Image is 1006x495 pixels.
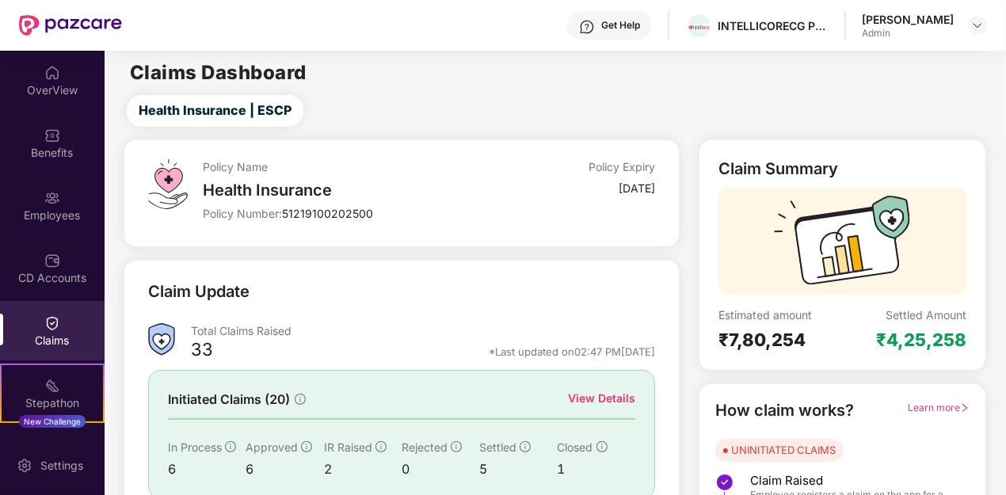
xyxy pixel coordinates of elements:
[204,159,505,174] div: Policy Name
[596,441,608,452] span: info-circle
[715,473,734,492] img: svg+xml;base64,PHN2ZyBpZD0iU3RlcC1Eb25lLTMyeDMyIiB4bWxucz0iaHR0cDovL3d3dy53My5vcmcvMjAwMC9zdmciIH...
[324,440,372,454] span: IR Raised
[718,329,843,351] div: ₹7,80,254
[718,159,838,178] div: Claim Summary
[2,395,103,411] div: Stepathon
[44,190,60,206] img: svg+xml;base64,PHN2ZyBpZD0iRW1wbG95ZWVzIiB4bWxucz0iaHR0cDovL3d3dy53My5vcmcvMjAwMC9zdmciIHdpZHRoPS...
[191,323,655,338] div: Total Claims Raised
[148,159,187,209] img: svg+xml;base64,PHN2ZyB4bWxucz0iaHR0cDovL3d3dy53My5vcmcvMjAwMC9zdmciIHdpZHRoPSI0OS4zMiIgaGVpZ2h0PS...
[168,390,290,409] span: Initiated Claims (20)
[619,181,655,196] div: [DATE]
[876,329,966,351] div: ₹4,25,258
[402,440,448,454] span: Rejected
[520,441,531,452] span: info-circle
[295,394,306,405] span: info-circle
[489,345,655,359] div: *Last updated on 02:47 PM[DATE]
[402,459,479,479] div: 0
[225,441,236,452] span: info-circle
[204,206,505,221] div: Policy Number:
[479,440,516,454] span: Settled
[750,473,954,489] span: Claim Raised
[148,280,250,304] div: Claim Update
[44,378,60,394] img: svg+xml;base64,PHN2ZyB4bWxucz0iaHR0cDovL3d3dy53My5vcmcvMjAwMC9zdmciIHdpZHRoPSIyMSIgaGVpZ2h0PSIyMC...
[246,440,298,454] span: Approved
[44,315,60,331] img: svg+xml;base64,PHN2ZyBpZD0iQ2xhaW0iIHhtbG5zPSJodHRwOi8vd3d3LnczLm9yZy8yMDAwL3N2ZyIgd2lkdGg9IjIwIi...
[324,459,402,479] div: 2
[908,402,970,413] span: Learn more
[589,159,655,174] div: Policy Expiry
[301,441,312,452] span: info-circle
[558,459,635,479] div: 1
[36,458,88,474] div: Settings
[862,27,954,40] div: Admin
[718,307,843,322] div: Estimated amount
[601,19,640,32] div: Get Help
[718,18,829,33] div: INTELLICORECG PRIVATE LIMITED
[44,253,60,268] img: svg+xml;base64,PHN2ZyBpZD0iQ0RfQWNjb3VudHMiIGRhdGEtbmFtZT0iQ0QgQWNjb3VudHMiIHhtbG5zPSJodHRwOi8vd3...
[168,459,246,479] div: 6
[774,196,910,295] img: svg+xml;base64,PHN2ZyB3aWR0aD0iMTcyIiBoZWlnaHQ9IjExMyIgdmlld0JveD0iMCAwIDE3MiAxMTMiIGZpbGw9Im5vbm...
[246,459,323,479] div: 6
[191,338,213,365] div: 33
[558,440,593,454] span: Closed
[731,442,836,458] div: UNINITIATED CLAIMS
[127,95,303,127] button: Health Insurance | ESCP
[451,441,462,452] span: info-circle
[44,65,60,81] img: svg+xml;base64,PHN2ZyBpZD0iSG9tZSIgeG1sbnM9Imh0dHA6Ly93d3cudzMub3JnLzIwMDAvc3ZnIiB3aWR0aD0iMjAiIG...
[886,307,966,322] div: Settled Amount
[148,323,175,356] img: ClaimsSummaryIcon
[17,458,32,474] img: svg+xml;base64,PHN2ZyBpZD0iU2V0dGluZy0yMHgyMCIgeG1sbnM9Imh0dHA6Ly93d3cudzMub3JnLzIwMDAvc3ZnIiB3aW...
[19,415,86,428] div: New Challenge
[715,398,854,423] div: How claim works?
[139,101,292,120] span: Health Insurance | ESCP
[375,441,387,452] span: info-circle
[130,63,307,82] h2: Claims Dashboard
[479,459,557,479] div: 5
[862,12,954,27] div: [PERSON_NAME]
[204,181,505,200] div: Health Insurance
[19,15,122,36] img: New Pazcare Logo
[688,24,711,30] img: WhatsApp%20Image%202024-01-25%20at%2012.57.49%20PM.jpeg
[579,19,595,35] img: svg+xml;base64,PHN2ZyBpZD0iSGVscC0zMngzMiIgeG1sbnM9Imh0dHA6Ly93d3cudzMub3JnLzIwMDAvc3ZnIiB3aWR0aD...
[283,207,374,220] span: 51219100202500
[960,403,970,413] span: right
[568,390,635,407] div: View Details
[44,128,60,143] img: svg+xml;base64,PHN2ZyBpZD0iQmVuZWZpdHMiIHhtbG5zPSJodHRwOi8vd3d3LnczLm9yZy8yMDAwL3N2ZyIgd2lkdGg9Ij...
[971,19,984,32] img: svg+xml;base64,PHN2ZyBpZD0iRHJvcGRvd24tMzJ4MzIiIHhtbG5zPSJodHRwOi8vd3d3LnczLm9yZy8yMDAwL3N2ZyIgd2...
[168,440,222,454] span: In Process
